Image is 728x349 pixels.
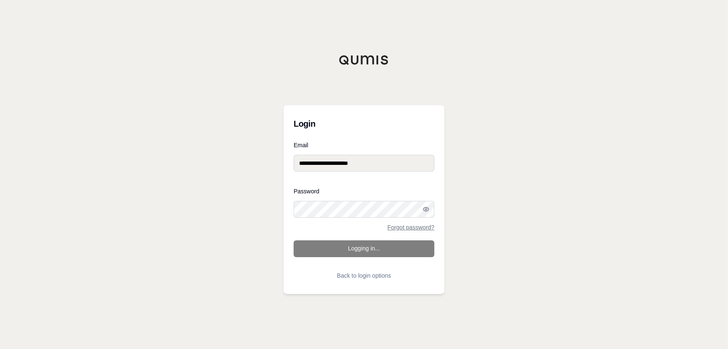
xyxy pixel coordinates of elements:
label: Password [294,188,434,194]
a: Forgot password? [387,224,434,230]
button: Back to login options [294,267,434,284]
h3: Login [294,115,434,132]
label: Email [294,142,434,148]
img: Qumis [339,55,389,65]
